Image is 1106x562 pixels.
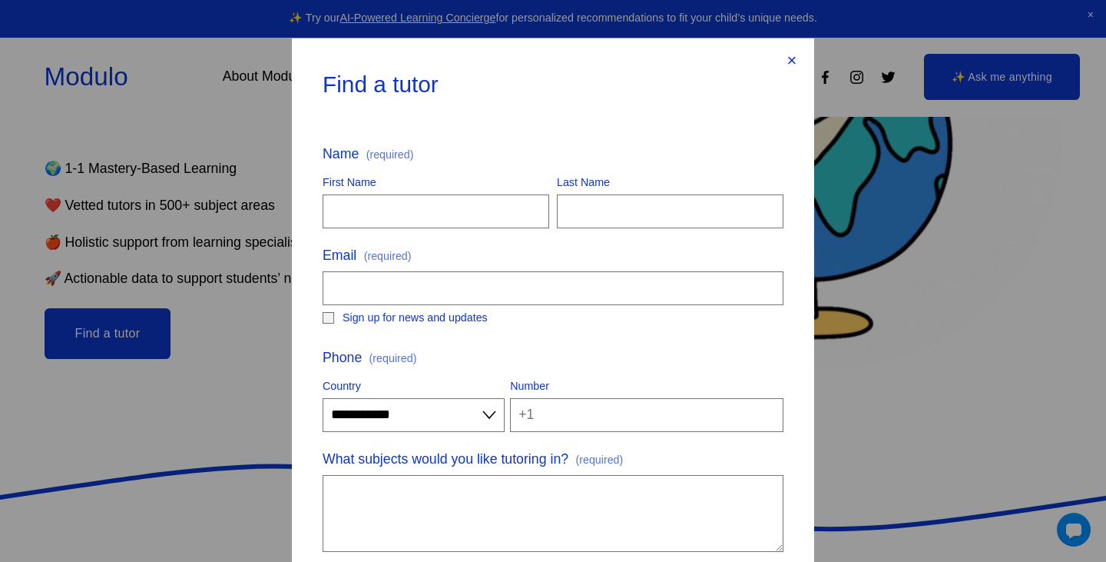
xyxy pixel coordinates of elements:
span: Email [323,244,356,268]
div: Country [323,377,505,398]
span: (required) [369,353,417,364]
div: Last Name [557,173,783,195]
span: (required) [575,451,623,471]
div: Find a tutor [323,69,767,100]
span: What subjects would you like tutoring in? [323,447,568,472]
input: Sign up for news and updates [323,312,334,324]
span: Sign up for news and updates [343,308,488,328]
span: (required) [366,149,414,160]
div: Number [510,377,783,398]
span: Phone [323,346,362,371]
span: Name [323,142,359,167]
span: (required) [364,247,412,267]
div: Close [783,52,800,69]
div: First Name [323,173,549,195]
